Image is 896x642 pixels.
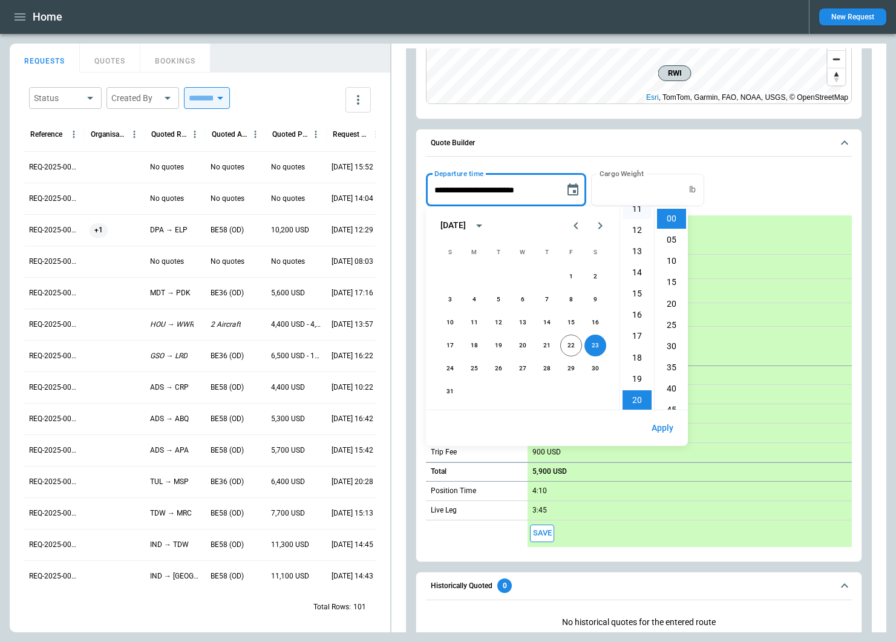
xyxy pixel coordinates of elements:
button: calendar view is open, switch to year view [469,216,489,235]
button: 5 [488,289,509,310]
div: Reference [30,130,62,139]
p: REQ-2025-000250 [29,382,80,393]
p: Live Leg [431,505,457,516]
p: ADS → CRP [150,382,189,393]
button: 13 [512,312,534,333]
button: Quoted Aircraft column menu [247,126,263,142]
button: Previous month [564,214,588,238]
p: 07/25/2025 15:13 [332,508,373,519]
button: 21 [536,335,558,356]
p: 900 USD [532,448,561,457]
p: No historical quotes for the entered route [426,608,852,637]
button: 20 [512,335,534,356]
p: lb [689,185,696,195]
li: 13 hours [623,241,652,261]
p: 4,400 USD - 4,900 USD [271,319,322,330]
p: 07/21/2025 14:45 [332,540,373,550]
button: 31 [439,381,461,402]
div: scrollable content [528,215,852,547]
p: BE36 (OD) [211,288,244,298]
p: REQ-2025-000246 [29,508,80,519]
p: Trip Fee [431,447,457,457]
p: 3:45 [532,506,547,515]
p: REQ-2025-000245 [29,540,80,550]
button: 17 [439,335,461,356]
button: Reset bearing to north [828,68,845,85]
button: 28 [536,358,558,379]
p: BE58 (OD) [211,571,244,581]
button: Quote Builder [426,129,852,157]
p: BE58 (OD) [211,540,244,550]
p: 08/04/2025 16:22 [332,351,373,361]
p: 4:10 [532,486,547,496]
p: 6,400 USD [271,477,305,487]
p: 07/28/2025 20:28 [332,477,373,487]
p: 6,500 USD - 11,300 USD [271,351,322,361]
span: Thursday [536,240,558,264]
button: 9 [584,289,606,310]
li: 12 hours [623,220,652,240]
p: 4,400 USD [271,382,305,393]
span: Wednesday [512,240,534,264]
div: Quoted Route [151,130,187,139]
p: 08/22/2025 14:04 [332,194,373,204]
button: Save [530,525,554,542]
li: 45 minutes [657,400,686,420]
button: Apply [642,415,683,441]
p: 11,100 USD [271,571,309,581]
p: REQ-2025-000257 [29,162,80,172]
span: RWI [664,67,686,79]
span: Sunday [439,240,461,264]
button: QUOTES [80,44,140,73]
div: Status [34,92,82,104]
p: BE36 (OD) [211,351,244,361]
p: No quotes [211,162,244,172]
li: 40 minutes [657,379,686,399]
li: 18 hours [623,348,652,368]
p: Position Time [431,486,476,496]
p: No quotes [211,194,244,204]
p: BE58 (OD) [211,414,244,424]
button: 16 [584,312,606,333]
p: No quotes [150,162,184,172]
p: No quotes [271,257,305,267]
a: Esri [646,93,659,102]
p: 5,700 USD [271,445,305,456]
button: Historically Quoted0 [426,572,852,600]
button: Quoted Price column menu [308,126,324,142]
label: Cargo Weight [600,168,644,179]
p: GSO → LRD [150,351,188,361]
p: 07/31/2025 16:42 [332,414,373,424]
button: Organisation column menu [126,126,142,142]
p: 08/22/2025 12:29 [332,225,373,235]
p: ADS → ABQ [150,414,189,424]
p: 08/22/2025 15:52 [332,162,373,172]
p: REQ-2025-000249 [29,414,80,424]
p: 07/21/2025 14:43 [332,571,373,581]
button: Quoted Route column menu [187,126,203,142]
button: 7 [536,289,558,310]
p: REQ-2025-000254 [29,257,80,267]
button: Zoom out [828,50,845,68]
button: 30 [584,358,606,379]
button: 3 [439,289,461,310]
h6: Historically Quoted [431,582,492,590]
p: TDW → MRC [150,508,192,519]
p: 5,900 USD [532,467,567,476]
p: 07/31/2025 15:42 [332,445,373,456]
p: REQ-2025-000247 [29,477,80,487]
button: 2 [584,266,606,287]
button: 6 [512,289,534,310]
p: IND → AUS [150,571,201,581]
button: 10 [439,312,461,333]
div: [DATE] [440,220,466,231]
p: No quotes [211,257,244,267]
ul: Select hours [620,206,654,410]
p: ADS → APA [150,445,189,456]
p: BE58 (OD) [211,508,244,519]
p: BE58 (OD) [211,225,244,235]
p: REQ-2025-000244 [29,571,80,581]
p: REQ-2025-000251 [29,351,80,361]
h1: Home [33,10,62,24]
div: Quoted Price [272,130,308,139]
